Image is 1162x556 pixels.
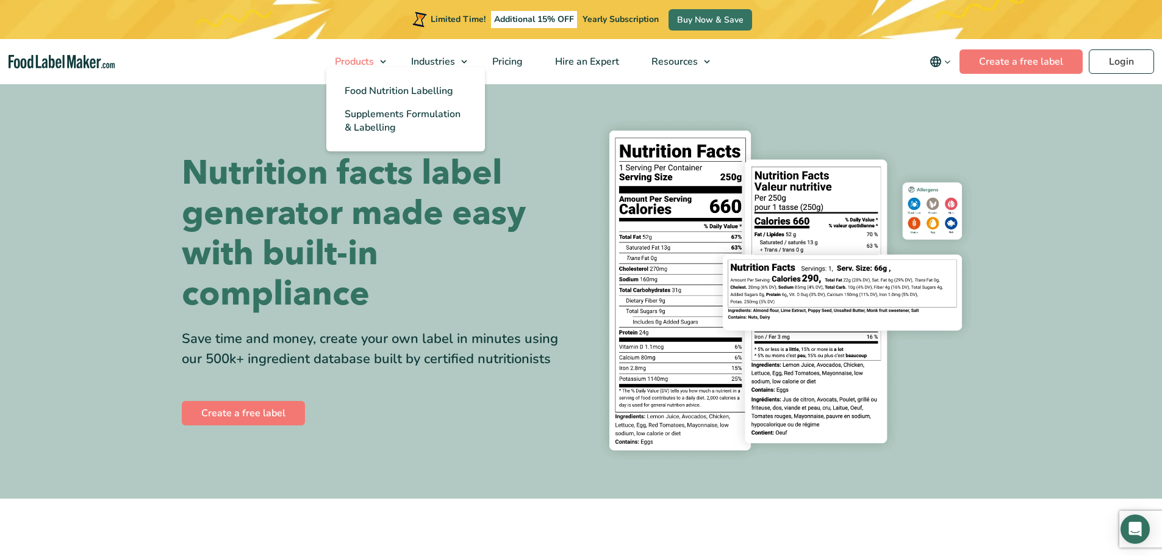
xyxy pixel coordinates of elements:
[539,39,633,84] a: Hire an Expert
[326,79,485,103] a: Food Nutrition Labelling
[491,11,577,28] span: Additional 15% OFF
[326,103,485,139] a: Supplements Formulation & Labelling
[476,39,536,84] a: Pricing
[583,13,659,25] span: Yearly Subscription
[182,401,305,425] a: Create a free label
[431,13,486,25] span: Limited Time!
[551,55,620,68] span: Hire an Expert
[407,55,456,68] span: Industries
[182,329,572,369] div: Save time and money, create your own label in minutes using our 500k+ ingredient database built b...
[319,39,392,84] a: Products
[669,9,752,31] a: Buy Now & Save
[959,49,1083,74] a: Create a free label
[1089,49,1154,74] a: Login
[489,55,524,68] span: Pricing
[182,153,572,314] h1: Nutrition facts label generator made easy with built-in compliance
[648,55,699,68] span: Resources
[636,39,716,84] a: Resources
[345,84,453,98] span: Food Nutrition Labelling
[331,55,375,68] span: Products
[345,107,461,134] span: Supplements Formulation & Labelling
[395,39,473,84] a: Industries
[1121,514,1150,544] div: Open Intercom Messenger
